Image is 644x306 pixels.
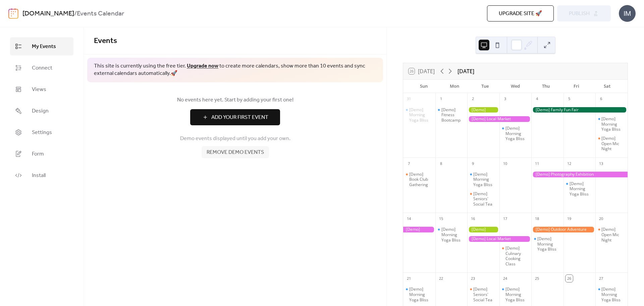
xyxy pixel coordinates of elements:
div: [Demo] Morning Yoga Bliss [435,227,468,243]
a: Views [10,80,73,98]
div: [Demo] Fitness Bootcamp [441,107,465,123]
div: [Demo] Open Mic Night [595,136,628,151]
div: [Demo] Morning Yoga Bliss [563,181,596,197]
div: [Demo] Open Mic Night [601,136,625,151]
div: [Demo] Book Club Gathering [409,172,433,187]
div: Wed [500,80,531,93]
div: 31 [405,95,413,103]
button: Add Your First Event [190,109,280,125]
span: Add Your First Event [211,114,268,122]
span: Upgrade site 🚀 [499,10,542,18]
div: 11 [533,160,541,167]
div: 23 [469,275,477,282]
div: 22 [437,275,445,282]
div: [Demo] Outdoor Adventure Day [531,227,595,232]
div: 24 [501,275,509,282]
div: [Demo] Fitness Bootcamp [435,107,468,123]
div: 27 [597,275,605,282]
div: [Demo] Morning Yoga Bliss [505,287,529,302]
div: [Demo] Local Market [467,236,531,242]
div: 1 [437,95,445,103]
div: [Demo] Culinary Cooking Class [505,246,529,266]
div: 6 [597,95,605,103]
div: [Demo] Morning Yoga Bliss [531,236,563,252]
button: Upgrade site 🚀 [487,5,554,21]
div: [Demo] Morning Yoga Bliss [467,172,499,187]
a: [DOMAIN_NAME] [22,7,74,20]
span: Events [94,34,117,48]
div: 26 [566,275,573,282]
a: Add Your First Event [94,109,376,125]
img: logo [8,8,18,19]
div: [Demo] Morning Yoga Bliss [570,181,593,197]
a: Design [10,102,73,120]
div: [Demo] Photography Exhibition [403,227,435,232]
div: 16 [469,215,477,222]
div: [Demo] Seniors' Social Tea [467,191,499,207]
div: 14 [405,215,413,222]
span: Connect [32,64,52,72]
a: Connect [10,59,73,77]
div: 8 [437,160,445,167]
div: IM [619,5,636,22]
div: Sat [592,80,622,93]
div: [Demo] Gardening Workshop [467,107,499,113]
div: [DATE] [458,67,474,75]
span: Views [32,86,46,94]
span: Design [32,107,49,115]
span: My Events [32,43,56,51]
div: [Demo] Morning Yoga Bliss [499,287,532,302]
div: [Demo] Seniors' Social Tea [467,287,499,302]
div: [Demo] Book Club Gathering [403,172,435,187]
div: 3 [501,95,509,103]
a: My Events [10,37,73,55]
span: No events here yet. Start by adding your first one! [94,96,376,104]
b: Events Calendar [77,7,124,20]
div: [Demo] Morning Yoga Bliss [409,107,433,123]
div: [Demo] Open Mic Night [595,227,628,243]
div: [Demo] Open Mic Night [601,227,625,243]
div: 10 [501,160,509,167]
div: [Demo] Morning Yoga Bliss [409,287,433,302]
a: Install [10,166,73,184]
div: 18 [533,215,541,222]
span: Demo events displayed until you add your own. [180,135,290,143]
a: Settings [10,123,73,141]
div: 13 [597,160,605,167]
div: 17 [501,215,509,222]
div: [Demo] Family Fun Fair [531,107,628,113]
div: [Demo] Gardening Workshop [467,227,499,232]
span: This site is currently using the free tier. to create more calendars, show more than 10 events an... [94,62,376,78]
div: 9 [469,160,477,167]
div: [Demo] Local Market [467,116,531,122]
div: Fri [561,80,592,93]
div: [Demo] Morning Yoga Bliss [537,236,561,252]
div: [Demo] Morning Yoga Bliss [505,126,529,141]
div: [Demo] Morning Yoga Bliss [473,172,497,187]
div: 19 [566,215,573,222]
div: 12 [566,160,573,167]
div: 20 [597,215,605,222]
div: 5 [566,95,573,103]
button: Remove demo events [202,146,269,158]
div: 21 [405,275,413,282]
div: 25 [533,275,541,282]
div: 15 [437,215,445,222]
div: [Demo] Seniors' Social Tea [473,287,497,302]
div: 2 [469,95,477,103]
span: Install [32,172,46,180]
div: Sun [409,80,439,93]
span: Settings [32,129,52,137]
div: 4 [533,95,541,103]
div: [Demo] Morning Yoga Bliss [499,126,532,141]
span: Form [32,150,44,158]
div: [Demo] Seniors' Social Tea [473,191,497,207]
span: Remove demo events [207,148,264,157]
div: [Demo] Morning Yoga Bliss [403,287,435,302]
b: / [74,7,77,20]
a: Upgrade now [187,61,218,71]
a: Form [10,145,73,163]
div: [Demo] Culinary Cooking Class [499,246,532,266]
div: [Demo] Morning Yoga Bliss [595,287,628,302]
div: [Demo] Photography Exhibition [531,172,628,177]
